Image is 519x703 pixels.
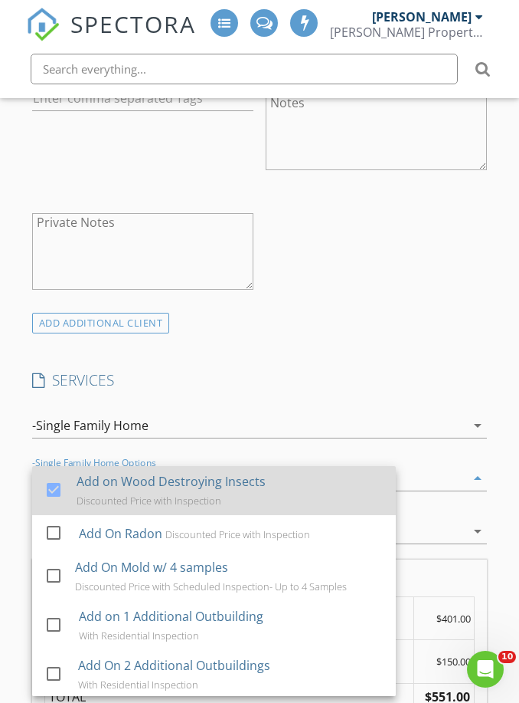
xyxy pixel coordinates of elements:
[467,651,504,688] iframe: Intercom live chat
[79,607,263,626] div: Add on 1 Additional Outbuilding
[468,416,487,435] i: arrow_drop_down
[78,678,198,691] div: With Residential Inspection
[26,8,60,41] img: The Best Home Inspection Software - Spectora
[75,580,347,593] div: Discounted Price with Scheduled Inspection- Up to 4 Samples
[498,651,516,663] span: 10
[468,469,487,488] i: arrow_drop_down
[32,313,170,333] div: ADD ADDITIONAL client
[436,655,471,669] span: $150.00
[31,54,458,84] input: Search everything...
[79,524,162,543] div: Add On Radon
[330,25,483,40] div: Kelley Property Inspections, LLC
[468,522,487,540] i: arrow_drop_down
[77,494,221,507] div: Discounted Price with Inspection
[372,9,472,25] div: [PERSON_NAME]
[77,472,266,491] div: Add on Wood Destroying Insects
[32,419,149,432] div: -Single Family Home
[70,8,196,40] span: SPECTORA
[436,612,471,626] span: $401.00
[165,528,310,540] div: Discounted Price with Inspection
[26,21,196,53] a: SPECTORA
[79,629,199,642] div: With Residential Inspection
[78,656,270,675] div: Add On 2 Additional Outbuildings
[75,558,228,577] div: Add On Mold w/ 4 samples
[32,370,487,390] h4: SERVICES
